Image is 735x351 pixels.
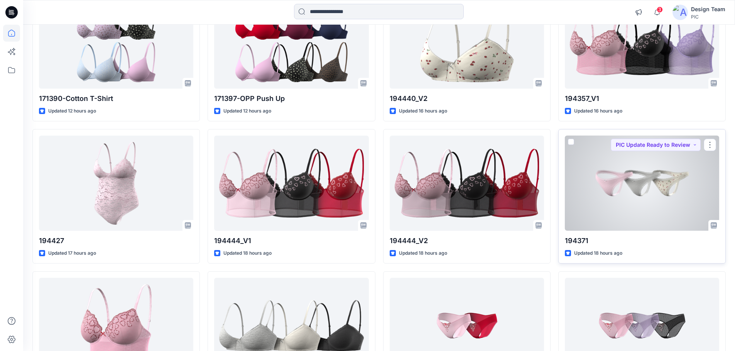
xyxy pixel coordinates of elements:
[214,136,368,231] a: 194444_V1
[565,136,719,231] a: 194371
[214,93,368,104] p: 171397-OPP Push Up
[565,235,719,246] p: 194371
[214,235,368,246] p: 194444_V1
[691,14,725,20] div: PIC
[390,93,544,104] p: 194440_V2
[39,93,193,104] p: 171390-Cotton T-Shirt
[223,107,271,115] p: Updated 12 hours ago
[574,107,622,115] p: Updated 16 hours ago
[399,107,447,115] p: Updated 16 hours ago
[39,235,193,246] p: 194427
[390,136,544,231] a: 194444_V2
[691,5,725,14] div: Design Team
[223,249,272,257] p: Updated 18 hours ago
[48,249,96,257] p: Updated 17 hours ago
[672,5,688,20] img: avatar
[657,7,663,13] span: 3
[399,249,447,257] p: Updated 18 hours ago
[574,249,622,257] p: Updated 18 hours ago
[390,235,544,246] p: 194444_V2
[565,93,719,104] p: 194357_V1
[39,136,193,231] a: 194427
[48,107,96,115] p: Updated 12 hours ago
